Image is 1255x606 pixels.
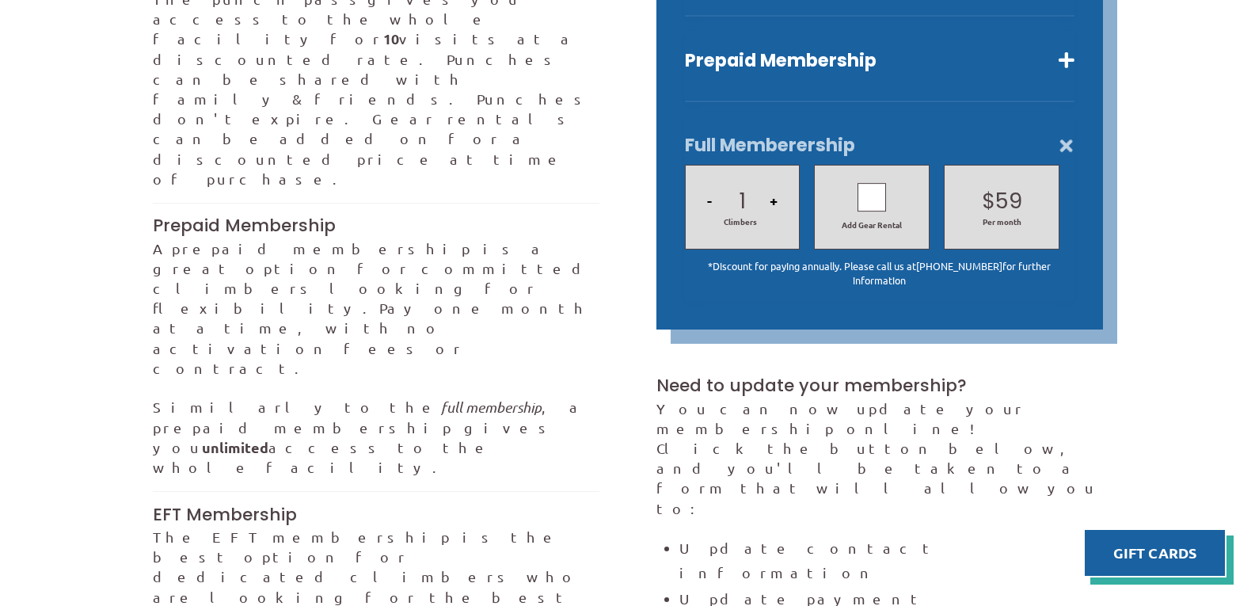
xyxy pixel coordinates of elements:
h2: $ [952,186,1052,216]
strong: 10 [383,29,399,48]
p: Similarly to the , a prepaid membership gives you access to the whole facility. [153,397,599,478]
span: Climbers [724,216,757,227]
span: A prepaid membership is a great option for committed climbers looking for flexibility. [153,240,596,317]
a: [PHONE_NUMBER] [916,259,1002,273]
h3: Need to update your membership? [656,374,1103,398]
button: + [765,173,782,227]
p: You can now update your membership online! Click the button below, and you'll be taken to a form ... [656,398,1103,518]
h3: EFT Membership [153,503,599,527]
p: Pay one month at a time, with no activation fees or contract. [153,238,599,378]
span: Add Gear Rental [822,219,922,231]
button: - [702,173,717,227]
p: *Discount for paying annually. Please call us at for further information [685,259,1074,287]
span: Update contact information [679,539,938,581]
em: full membership [441,398,542,416]
h3: Prepaid Membership [153,214,599,238]
p: 59 [995,186,1022,216]
span: Per month [960,216,1044,227]
strong: unlimited [202,438,268,456]
h2: 1 [692,186,792,216]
